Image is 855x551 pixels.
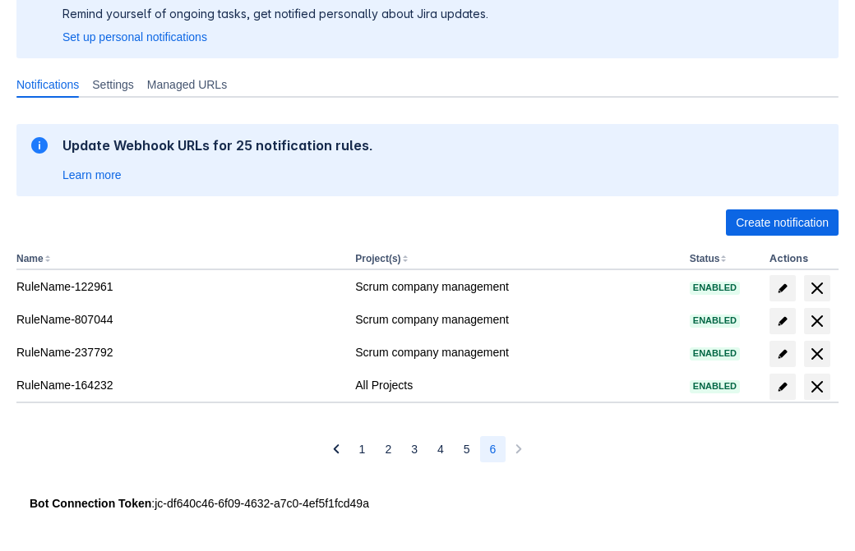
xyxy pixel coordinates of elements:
span: Notifications [16,76,79,93]
span: 3 [411,436,418,462]
div: Scrum company management [355,311,677,328]
span: Enabled [690,382,740,391]
div: RuleName-807044 [16,311,342,328]
a: Set up personal notifications [62,29,207,45]
div: RuleName-164232 [16,377,342,393]
span: Create notification [736,209,829,236]
span: Managed URLs [147,76,227,93]
div: All Projects [355,377,677,393]
span: delete [807,278,827,298]
button: Name [16,253,44,264]
p: Remind yourself of ongoing tasks, get notified personally about Jira updates. [62,6,488,22]
span: edit [776,380,789,393]
strong: Bot Connection Token [30,497,151,510]
div: : jc-df640c46-6f09-4632-a7c0-4ef5f1fcd49a [30,495,825,512]
button: Page 2 [375,436,401,462]
h2: Update Webhook URLs for 25 notification rules. [62,137,373,154]
button: Page 6 [480,436,506,462]
span: edit [776,282,789,295]
button: Previous [323,436,349,462]
button: Project(s) [355,253,400,264]
button: Create notification [726,209,839,236]
div: Scrum company management [355,344,677,360]
span: Enabled [690,316,740,325]
div: Scrum company management [355,278,677,295]
span: 1 [359,436,366,462]
span: 5 [464,436,470,462]
button: Page 3 [401,436,427,462]
th: Actions [763,249,839,270]
span: 2 [385,436,391,462]
button: Page 1 [349,436,376,462]
a: Learn more [62,167,122,183]
button: Page 4 [427,436,454,462]
span: edit [776,315,789,328]
span: delete [807,344,827,364]
span: information [30,135,49,155]
button: Page 5 [454,436,480,462]
div: RuleName-122961 [16,278,342,295]
div: RuleName-237792 [16,344,342,360]
span: 6 [490,436,497,462]
button: Status [690,253,720,264]
nav: Pagination [323,436,533,462]
span: Enabled [690,349,740,358]
button: Next [506,436,532,462]
span: delete [807,311,827,331]
span: delete [807,377,827,397]
span: edit [776,347,789,360]
span: Enabled [690,283,740,292]
span: 4 [437,436,444,462]
span: Settings [92,76,134,93]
